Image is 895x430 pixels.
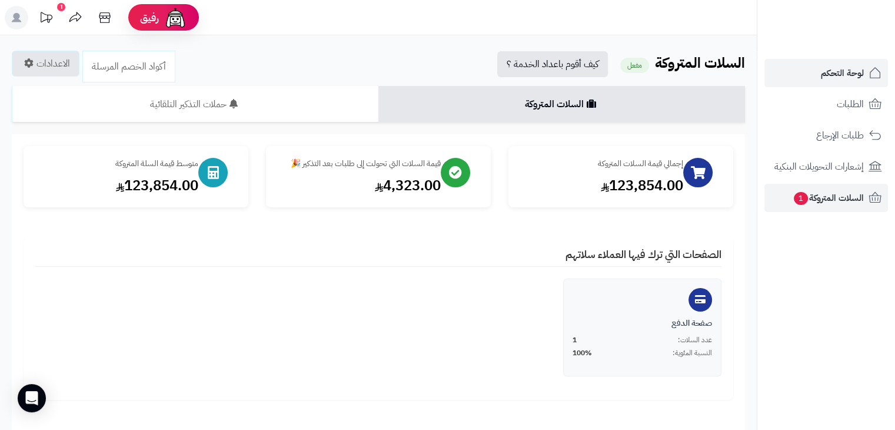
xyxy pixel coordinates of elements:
[837,96,864,113] span: الطلبات
[573,348,592,358] span: 100%
[35,176,198,196] div: 123,854.00
[164,6,187,29] img: ai-face.png
[497,51,608,77] a: كيف أقوم باعداد الخدمة ؟
[57,3,65,11] div: 1
[764,153,888,181] a: إشعارات التحويلات البنكية
[815,20,884,45] img: logo-2.png
[655,52,745,74] b: السلات المتروكة
[678,335,712,345] span: عدد السلات:
[35,249,721,267] h4: الصفحات التي ترك فيها العملاء سلاتهم
[573,317,712,329] div: صفحة الدفع
[520,158,683,170] div: إجمالي قيمة السلات المتروكة
[278,176,441,196] div: 4,323.00
[764,90,888,118] a: الطلبات
[764,59,888,87] a: لوحة التحكم
[18,384,46,412] div: Open Intercom Messenger
[620,58,649,73] small: مفعل
[378,86,745,123] a: السلات المتروكة
[816,127,864,144] span: طلبات الإرجاع
[793,190,864,206] span: السلات المتروكة
[520,176,683,196] div: 123,854.00
[774,158,864,175] span: إشعارات التحويلات البنكية
[573,335,577,345] span: 1
[140,11,159,25] span: رفيق
[673,348,712,358] span: النسبة المئوية:
[821,65,864,81] span: لوحة التحكم
[278,158,441,170] div: قيمة السلات التي تحولت إلى طلبات بعد التذكير 🎉
[31,6,61,32] a: تحديثات المنصة
[793,191,809,206] span: 1
[12,86,378,123] a: حملات التذكير التلقائية
[82,51,175,82] a: أكواد الخصم المرسلة
[764,184,888,212] a: السلات المتروكة1
[12,51,79,77] a: الاعدادات
[764,121,888,150] a: طلبات الإرجاع
[35,158,198,170] div: متوسط قيمة السلة المتروكة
